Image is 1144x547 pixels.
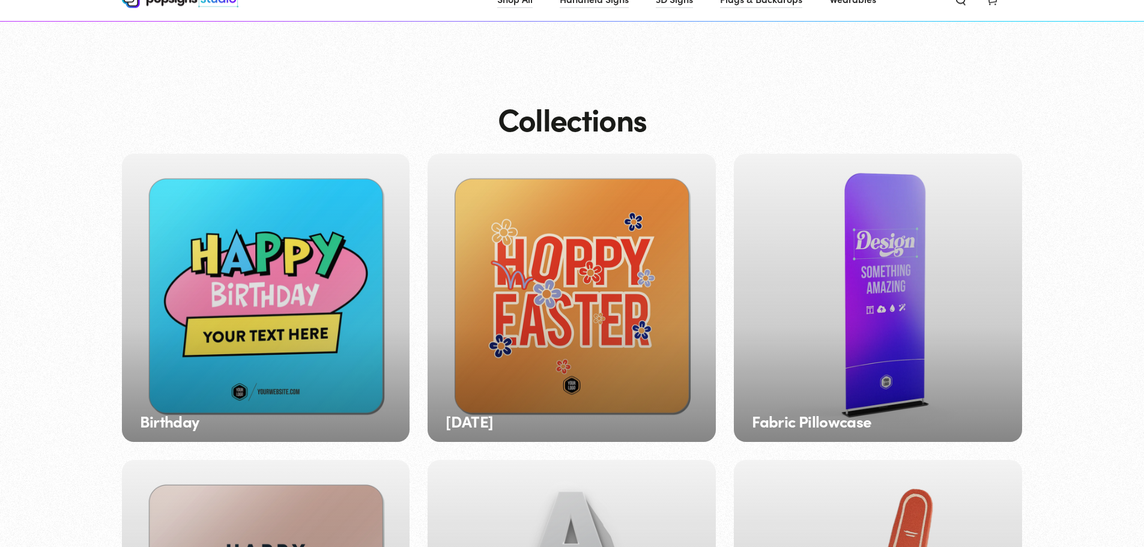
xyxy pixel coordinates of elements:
a: Fabric Pillowcase Fabric Pillowcase [734,154,1022,442]
h3: Birthday [140,413,199,430]
h1: Collections [498,101,646,136]
a: [DATE] [428,154,716,442]
a: Birthday [122,154,410,442]
h3: [DATE] [446,413,493,430]
h3: Fabric Pillowcase [752,413,871,430]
